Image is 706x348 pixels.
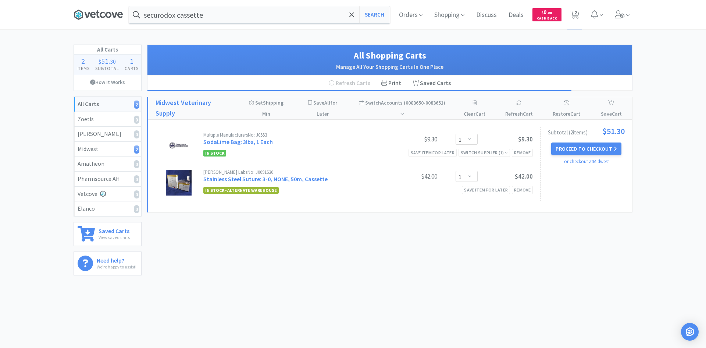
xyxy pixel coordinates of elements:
[134,116,139,124] i: 0
[542,10,543,15] span: $
[74,187,141,202] a: Vetcove0
[564,158,609,165] a: or checkout at Midwest
[532,5,561,25] a: $0.00Cash Back
[400,99,445,117] span: ( 0083650-0083651 )
[475,110,485,117] span: Cart
[110,58,116,65] span: 30
[134,205,139,213] i: 0
[74,142,141,157] a: Midwest2
[78,115,138,124] div: Zoetis
[612,110,622,117] span: Cart
[78,100,99,108] strong: All Carts
[101,56,108,66] span: 51
[203,150,226,157] span: In Stock
[78,159,138,169] div: Amatheon
[324,99,330,106] span: All
[681,323,699,341] div: Open Intercom Messenger
[74,222,142,246] a: Saved CartsView saved carts
[156,98,231,119] a: Midwest Veterinary Supply
[99,226,130,234] h6: Saved Carts
[99,58,101,65] span: $
[602,127,625,135] span: $51.30
[134,190,139,198] i: 0
[376,75,407,91] div: Print
[203,175,328,183] a: Stainless Steel Suture: 3-0, NONE, 50m, Cassette
[365,99,381,106] span: Switch
[537,17,557,21] span: Cash Back
[323,75,376,91] div: Refresh Carts
[155,63,625,71] h2: Manage All Your Shopping Carts In One Place
[78,129,138,139] div: [PERSON_NAME]
[550,97,583,119] div: Restore
[313,99,337,117] span: Save for Later
[567,13,582,19] a: 2
[255,99,263,106] span: Set
[515,172,533,180] span: $42.00
[78,189,138,199] div: Vetcove
[546,10,552,15] span: . 00
[129,6,390,23] input: Search by item, sku, manufacturer, ingredient, size...
[506,12,527,18] a: Deals
[97,256,136,263] h6: Need help?
[81,56,85,66] span: 2
[74,172,141,187] a: Pharmsource AH0
[78,204,138,214] div: Elanco
[74,75,141,89] a: How It Works
[461,97,488,119] div: Clear
[359,6,390,23] button: Search
[551,143,621,155] button: Proceed to Checkout
[518,135,533,143] span: $9.30
[93,65,122,72] h4: Subtotal
[74,97,141,112] a: All Carts2
[134,130,139,138] i: 0
[74,112,141,127] a: Zoetis0
[203,170,382,175] div: [PERSON_NAME] Labs No: J0091S30
[74,45,141,55] h1: All Carts
[74,201,141,216] a: Elanco0
[78,144,138,154] div: Midwest
[122,65,141,72] h4: Carts
[130,56,133,66] span: 1
[203,138,273,145] a: SodaLime Bag: 3lbs, 1 Each
[74,157,141,172] a: Amatheon0
[74,127,141,142] a: [PERSON_NAME]0
[134,175,139,183] i: 0
[542,8,552,15] span: 0
[462,186,510,194] div: Save item for later
[473,12,500,18] a: Discuss
[245,97,288,119] div: Shipping Min
[548,127,625,135] div: Subtotal ( 2 item s ):
[598,97,625,119] div: Save
[512,149,533,157] div: Remove
[203,187,279,194] span: In Stock - Alternate Warehouse
[97,263,136,270] p: We're happy to assist!
[134,145,139,154] i: 2
[203,133,382,137] div: Multiple Manufacturers No: J0553
[358,97,446,119] div: Accounts
[99,234,130,241] p: View saved carts
[523,110,533,117] span: Cart
[570,110,580,117] span: Cart
[166,170,192,196] img: 644c78af6ea04a8c8bbaccc162cbf908_123750.jpeg
[503,97,535,119] div: Refresh
[155,49,625,63] h1: All Shopping Carts
[78,174,138,184] div: Pharmsource AH
[134,160,139,168] i: 0
[74,65,93,72] h4: Items
[93,57,122,65] div: .
[461,149,508,156] div: Switch Supplier ( 1 )
[382,172,437,181] div: $42.00
[409,149,457,157] div: Save item for later
[407,75,456,91] a: Saved Carts
[166,133,192,158] img: a94f800b3b9e45d2ac18155c6d524d5c_124999.jpeg
[134,101,139,109] i: 2
[382,135,437,144] div: $9.30
[512,186,533,194] div: Remove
